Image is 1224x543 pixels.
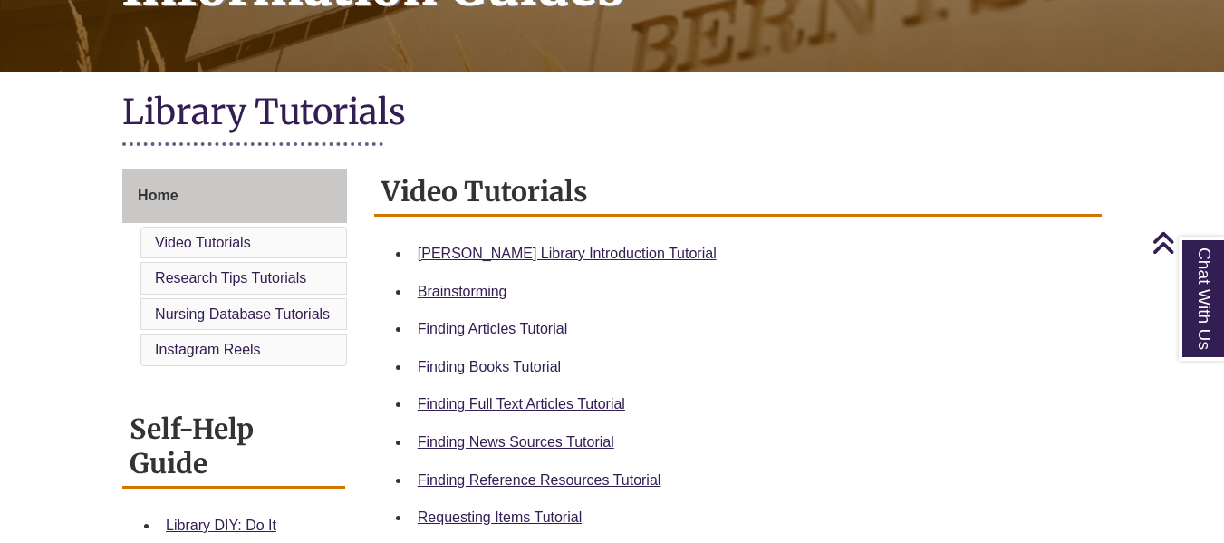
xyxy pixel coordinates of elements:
a: Video Tutorials [155,235,251,250]
h1: Library Tutorials [122,90,1102,138]
div: Guide Page Menu [122,169,347,370]
a: Brainstorming [418,284,507,299]
a: Finding Articles Tutorial [418,321,567,336]
a: Finding Books Tutorial [418,359,561,374]
a: Finding Full Text Articles Tutorial [418,396,625,412]
a: Back to Top [1152,230,1219,255]
a: Requesting Items Tutorial [418,509,582,525]
a: Finding News Sources Tutorial [418,434,614,450]
a: Research Tips Tutorials [155,270,306,286]
h2: Self-Help Guide [122,406,345,489]
a: [PERSON_NAME] Library Introduction Tutorial [418,246,717,261]
a: Nursing Database Tutorials [155,306,330,322]
a: Instagram Reels [155,342,261,357]
a: Home [122,169,347,223]
a: Finding Reference Resources Tutorial [418,472,661,488]
span: Home [138,188,178,203]
h2: Video Tutorials [374,169,1102,217]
